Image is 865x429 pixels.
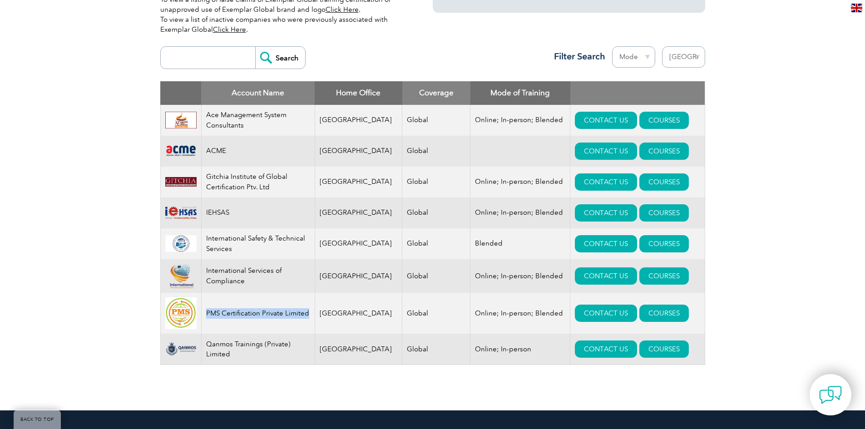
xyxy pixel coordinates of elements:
[402,197,470,228] td: Global
[315,259,402,293] td: [GEOGRAPHIC_DATA]
[14,410,61,429] a: BACK TO TOP
[201,334,315,365] td: Qanmos Trainings (Private) Limited
[851,4,862,12] img: en
[402,293,470,334] td: Global
[315,334,402,365] td: [GEOGRAPHIC_DATA]
[639,305,689,322] a: COURSES
[402,136,470,167] td: Global
[575,340,637,358] a: CONTACT US
[470,105,570,136] td: Online; In-person; Blended
[402,105,470,136] td: Global
[402,81,470,105] th: Coverage: activate to sort column ascending
[819,384,842,406] img: contact-chat.png
[470,81,570,105] th: Mode of Training: activate to sort column ascending
[315,197,402,228] td: [GEOGRAPHIC_DATA]
[201,228,315,259] td: International Safety & Technical Services
[470,228,570,259] td: Blended
[165,177,197,187] img: c8bed0e6-59d5-ee11-904c-002248931104-logo.png
[402,228,470,259] td: Global
[639,340,689,358] a: COURSES
[639,173,689,191] a: COURSES
[402,167,470,197] td: Global
[165,264,197,289] img: 6b4695af-5fa9-ee11-be37-00224893a058-logo.png
[201,136,315,167] td: ACME
[575,112,637,129] a: CONTACT US
[549,51,605,62] h3: Filter Search
[201,197,315,228] td: IEHSAS
[470,293,570,334] td: Online; In-person; Blended
[575,204,637,222] a: CONTACT US
[255,47,305,69] input: Search
[570,81,705,105] th: : activate to sort column ascending
[402,334,470,365] td: Global
[201,81,315,105] th: Account Name: activate to sort column descending
[639,204,689,222] a: COURSES
[201,105,315,136] td: Ace Management System Consultants
[315,136,402,167] td: [GEOGRAPHIC_DATA]
[165,235,197,252] img: 0d58a1d0-3c89-ec11-8d20-0022481579a4-logo.png
[165,144,197,158] img: 0f03f964-e57c-ec11-8d20-002248158ec2-logo.png
[639,112,689,129] a: COURSES
[315,293,402,334] td: [GEOGRAPHIC_DATA]
[165,204,197,222] img: d1ae17d9-8e6d-ee11-9ae6-000d3ae1a86f-logo.png
[470,259,570,293] td: Online; In-person; Blended
[470,334,570,365] td: Online; In-person
[315,167,402,197] td: [GEOGRAPHIC_DATA]
[639,143,689,160] a: COURSES
[315,81,402,105] th: Home Office: activate to sort column ascending
[575,143,637,160] a: CONTACT US
[326,5,359,14] a: Click Here
[402,259,470,293] td: Global
[639,235,689,252] a: COURSES
[315,228,402,259] td: [GEOGRAPHIC_DATA]
[575,267,637,285] a: CONTACT US
[575,173,637,191] a: CONTACT US
[201,259,315,293] td: International Services of Compliance
[165,112,197,129] img: 306afd3c-0a77-ee11-8179-000d3ae1ac14-logo.jpg
[315,105,402,136] td: [GEOGRAPHIC_DATA]
[201,293,315,334] td: PMS Certification Private Limited
[575,305,637,322] a: CONTACT US
[639,267,689,285] a: COURSES
[470,197,570,228] td: Online; In-person; Blended
[165,342,197,356] img: aba66f9e-23f8-ef11-bae2-000d3ad176a3-logo.png
[201,167,315,197] td: Gitchia Institute of Global Certification Ptv. Ltd
[470,167,570,197] td: Online; In-person; Blended
[575,235,637,252] a: CONTACT US
[213,25,246,34] a: Click Here
[165,297,197,329] img: 865840a4-dc40-ee11-bdf4-000d3ae1ac14-logo.jpg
